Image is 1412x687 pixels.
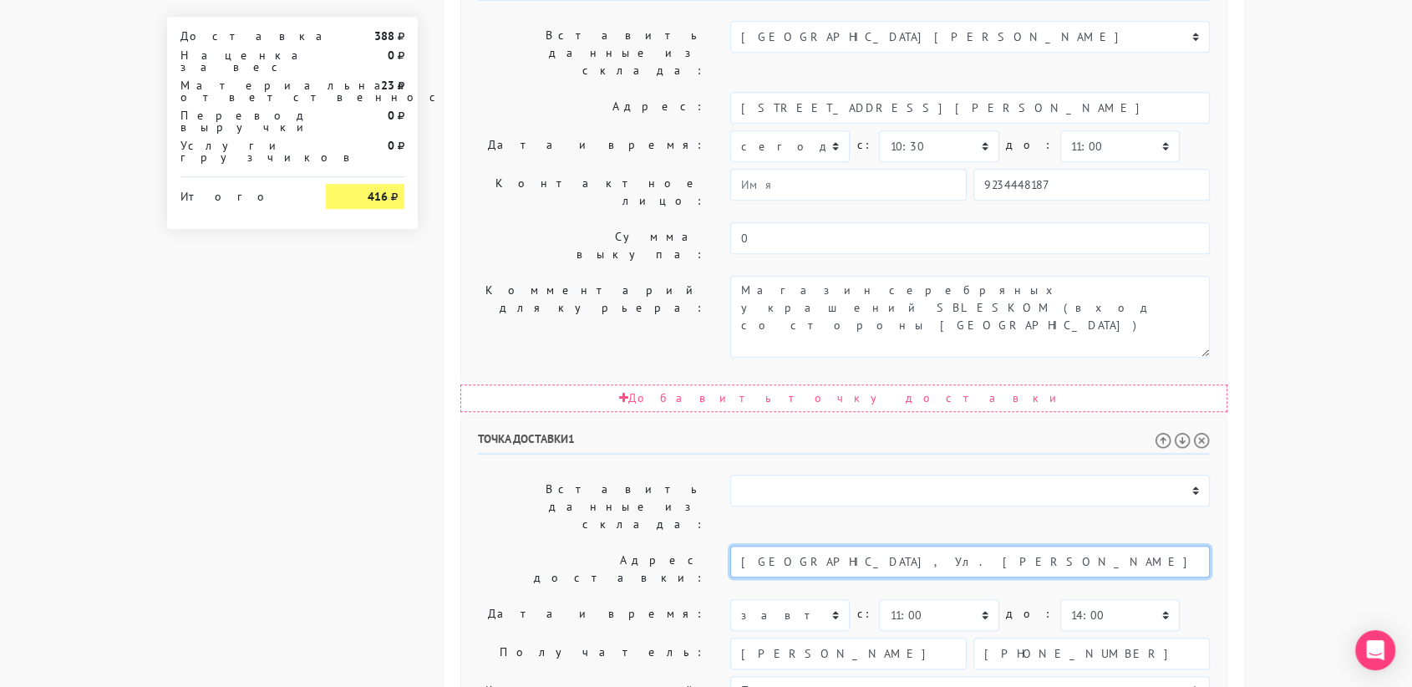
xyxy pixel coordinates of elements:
input: Телефон [973,169,1210,201]
span: 1 [568,431,575,446]
label: Комментарий для курьера: [465,276,718,358]
strong: 0 [388,48,394,63]
label: Дата и время: [465,599,718,631]
strong: 0 [388,108,394,123]
div: Материальная ответственность [168,79,313,103]
strong: 388 [374,28,394,43]
label: Адрес доставки: [465,546,718,593]
input: Имя [730,169,967,201]
input: Телефон [973,638,1210,669]
div: Добавить точку доставки [460,384,1227,412]
div: Услуги грузчиков [168,140,313,163]
input: Имя [730,638,967,669]
label: Адрес: [465,92,718,124]
label: Получатель: [465,638,718,669]
label: Сумма выкупа: [465,222,718,269]
label: Вставить данные из склада: [465,475,718,539]
label: Дата и время: [465,130,718,162]
strong: 0 [388,138,394,153]
div: Наценка за вес [168,49,313,73]
label: до: [1006,130,1054,160]
label: c: [856,130,872,160]
strong: 23 [381,78,394,93]
label: Контактное лицо: [465,169,718,216]
div: Перевод выручки [168,109,313,133]
div: Итого [180,184,301,202]
strong: 416 [368,189,388,204]
label: c: [856,599,872,628]
label: до: [1006,599,1054,628]
div: Доставка [168,30,313,42]
div: Open Intercom Messenger [1355,630,1395,670]
label: Вставить данные из склада: [465,21,718,85]
h6: Точка доставки [478,432,1210,455]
